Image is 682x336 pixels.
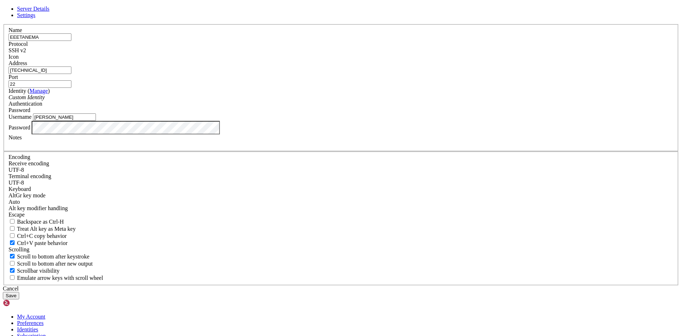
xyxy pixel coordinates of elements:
[28,88,50,94] span: ( )
[9,192,45,198] label: Set the expected encoding for data received from the host. If the encodings do not match, visual ...
[9,54,18,60] label: Icon
[9,167,673,173] div: UTF-8
[17,268,60,274] span: Scrollbar visibility
[9,94,45,100] i: Custom Identity
[9,261,93,267] label: Scroll to bottom after new output.
[17,240,67,246] span: Ctrl+V paste behavior
[9,186,31,192] label: Keyboard
[9,27,22,33] label: Name
[9,74,18,80] label: Port
[3,292,19,299] button: Save
[10,275,15,280] input: Emulate arrow keys with scroll wheel
[9,233,67,239] label: Ctrl-C copies if true, send ^C to host if false. Ctrl-Shift-C sends ^C to host if true, copies if...
[17,320,44,326] a: Preferences
[9,205,68,211] label: Controls how the Alt key is handled. Escape: Send an ESC prefix. 8-Bit: Add 128 to the typed char...
[9,254,90,260] label: Whether to scroll to the bottom on any keystroke.
[10,219,15,224] input: Backspace as Ctrl-H
[17,6,49,12] a: Server Details
[9,212,25,218] span: Escape
[9,167,24,173] span: UTF-8
[9,219,64,225] label: If true, the backspace should send BS ('\x08', aka ^H). Otherwise the backspace key should send '...
[9,107,673,113] div: Password
[9,41,28,47] label: Protocol
[17,233,67,239] span: Ctrl+C copy behavior
[9,47,26,53] span: SSH v2
[9,212,673,218] div: Escape
[9,246,29,252] label: Scrolling
[17,226,76,232] span: Treat Alt key as Meta key
[9,199,20,205] span: Auto
[9,134,22,140] label: Notes
[9,180,24,186] span: UTF-8
[10,233,15,238] input: Ctrl+C copy behavior
[9,60,27,66] label: Address
[9,226,76,232] label: Whether the Alt key acts as a Meta key or as a distinct Alt key.
[3,286,679,292] div: Cancel
[17,12,36,18] a: Settings
[9,275,103,281] label: When using the alternative screen buffer, and DECCKM (Application Cursor Keys) is active, mouse w...
[9,154,30,160] label: Encoding
[10,254,15,258] input: Scroll to bottom after keystroke
[17,254,90,260] span: Scroll to bottom after keystroke
[9,66,71,74] input: Host Name or IP
[10,261,15,266] input: Scroll to bottom after new output
[9,173,51,179] label: The default terminal encoding. ISO-2022 enables character map translations (like graphics maps). ...
[9,80,71,88] input: Port Number
[9,101,42,107] label: Authentication
[10,226,15,231] input: Treat Alt key as Meta key
[9,94,673,101] div: Custom Identity
[9,240,67,246] label: Ctrl+V pastes if true, sends ^V to host if false. Ctrl+Shift+V sends ^V to host if true, pastes i...
[17,275,103,281] span: Emulate arrow keys with scroll wheel
[9,180,673,186] div: UTF-8
[9,47,673,54] div: SSH v2
[29,88,48,94] a: Manage
[3,299,44,306] img: Shellngn
[9,160,49,166] label: Set the expected encoding for data received from the host. If the encodings do not match, visual ...
[9,88,50,94] label: Identity
[17,261,93,267] span: Scroll to bottom after new output
[9,107,30,113] span: Password
[17,219,64,225] span: Backspace as Ctrl-H
[9,268,60,274] label: The vertical scrollbar mode.
[10,268,15,273] input: Scrollbar visibility
[9,199,673,205] div: Auto
[10,240,15,245] input: Ctrl+V paste behavior
[9,33,71,41] input: Server Name
[17,314,45,320] a: My Account
[33,113,96,121] input: Login Username
[9,114,32,120] label: Username
[9,124,30,130] label: Password
[17,326,38,332] a: Identities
